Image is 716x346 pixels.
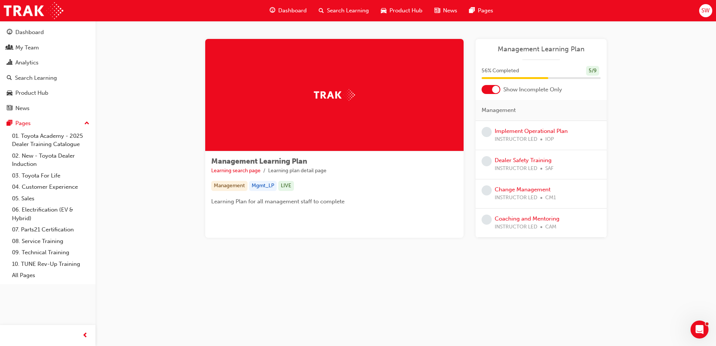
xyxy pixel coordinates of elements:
[270,6,275,15] span: guage-icon
[3,116,92,130] button: Pages
[7,29,12,36] span: guage-icon
[211,181,248,191] div: Management
[313,3,375,18] a: search-iconSearch Learning
[495,157,552,164] a: Dealer Safety Training
[327,6,369,15] span: Search Learning
[249,181,277,191] div: Mgmt_LP
[211,157,307,166] span: Management Learning Plan
[7,45,12,51] span: people-icon
[264,3,313,18] a: guage-iconDashboard
[699,4,712,17] button: SW
[82,331,88,340] span: prev-icon
[7,75,12,82] span: search-icon
[701,6,710,15] span: SW
[482,215,492,225] span: learningRecordVerb_NONE-icon
[545,223,556,231] span: CAM
[3,56,92,70] a: Analytics
[84,119,89,128] span: up-icon
[463,3,499,18] a: pages-iconPages
[3,71,92,85] a: Search Learning
[3,86,92,100] a: Product Hub
[314,89,355,101] img: Trak
[503,85,562,94] span: Show Incomplete Only
[469,6,475,15] span: pages-icon
[9,170,92,182] a: 03. Toyota For Life
[482,67,519,75] span: 56 % Completed
[434,6,440,15] span: news-icon
[9,258,92,270] a: 10. TUNE Rev-Up Training
[278,181,294,191] div: LIVE
[15,119,31,128] div: Pages
[586,66,599,76] div: 5 / 9
[482,127,492,137] span: learningRecordVerb_NONE-icon
[211,198,345,205] span: Learning Plan for all management staff to complete
[7,105,12,112] span: news-icon
[495,128,568,134] a: Implement Operational Plan
[495,223,537,231] span: INSTRUCTOR LED
[375,3,428,18] a: car-iconProduct Hub
[15,104,30,113] div: News
[9,247,92,258] a: 09. Technical Training
[443,6,457,15] span: News
[7,90,12,97] span: car-icon
[319,6,324,15] span: search-icon
[4,2,63,19] img: Trak
[495,135,537,144] span: INSTRUCTOR LED
[268,167,327,175] li: Learning plan detail page
[9,204,92,224] a: 06. Electrification (EV & Hybrid)
[482,185,492,195] span: learningRecordVerb_NONE-icon
[495,186,550,193] a: Change Management
[482,156,492,166] span: learningRecordVerb_NONE-icon
[15,43,39,52] div: My Team
[3,24,92,116] button: DashboardMy TeamAnalyticsSearch LearningProduct HubNews
[545,135,554,144] span: IOP
[7,120,12,127] span: pages-icon
[15,58,39,67] div: Analytics
[3,41,92,55] a: My Team
[9,150,92,170] a: 02. New - Toyota Dealer Induction
[495,194,537,202] span: INSTRUCTOR LED
[381,6,386,15] span: car-icon
[9,270,92,281] a: All Pages
[15,74,57,82] div: Search Learning
[278,6,307,15] span: Dashboard
[545,164,553,173] span: SAF
[3,25,92,39] a: Dashboard
[9,193,92,204] a: 05. Sales
[545,194,556,202] span: CM1
[3,101,92,115] a: News
[428,3,463,18] a: news-iconNews
[9,130,92,150] a: 01. Toyota Academy - 2025 Dealer Training Catalogue
[7,60,12,66] span: chart-icon
[211,167,261,174] a: Learning search page
[389,6,422,15] span: Product Hub
[15,28,44,37] div: Dashboard
[9,236,92,247] a: 08. Service Training
[482,106,516,115] span: Management
[478,6,493,15] span: Pages
[9,181,92,193] a: 04. Customer Experience
[495,215,559,222] a: Coaching and Mentoring
[495,164,537,173] span: INSTRUCTOR LED
[482,45,601,54] a: Management Learning Plan
[9,224,92,236] a: 07. Parts21 Certification
[15,89,48,97] div: Product Hub
[691,321,709,339] iframe: Intercom live chat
